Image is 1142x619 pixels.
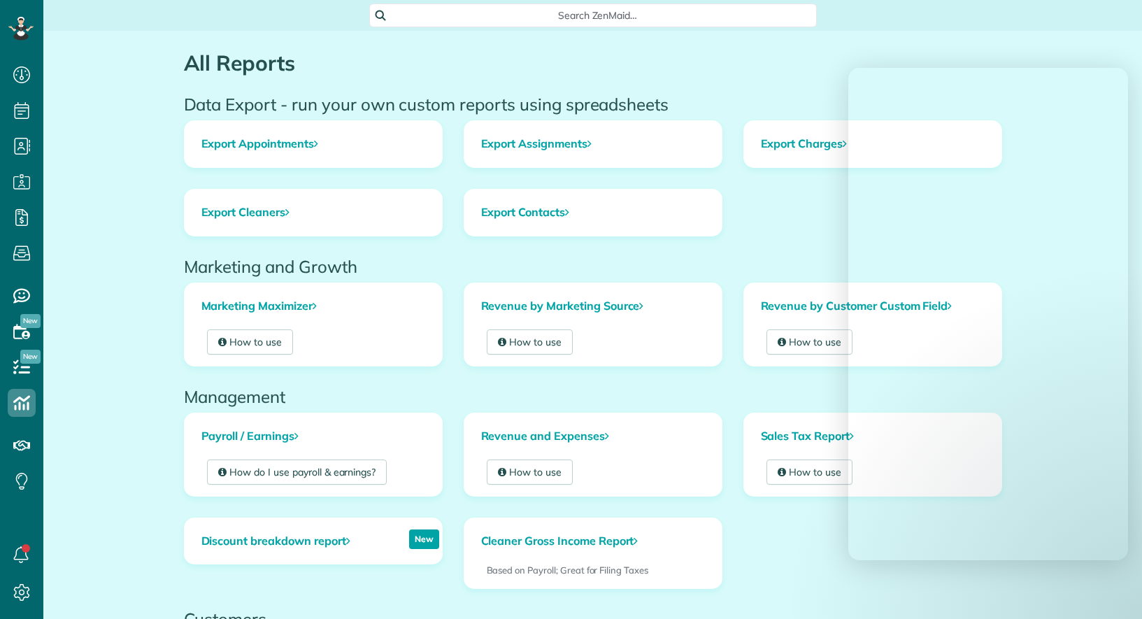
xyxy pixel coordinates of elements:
[185,413,442,460] a: Payroll / Earnings
[207,329,294,355] a: How to use
[185,190,442,236] a: Export Cleaners
[464,283,722,329] a: Revenue by Marketing Source
[184,52,1002,75] h1: All Reports
[744,121,1001,167] a: Export Charges
[1094,571,1128,605] iframe: Intercom live chat
[185,121,442,167] a: Export Appointments
[487,460,573,485] a: How to use
[744,283,1001,329] a: Revenue by Customer Custom Field
[207,460,387,485] a: How do I use payroll & earnings?
[464,518,655,564] a: Cleaner Gross Income Report
[766,329,853,355] a: How to use
[766,460,853,485] a: How to use
[409,529,439,549] p: New
[185,518,367,564] a: Discount breakdown report
[464,413,722,460] a: Revenue and Expenses
[848,68,1128,560] iframe: Intercom live chat
[744,413,1001,460] a: Sales Tax Report
[184,257,1002,276] h2: Marketing and Growth
[185,283,442,329] a: Marketing Maximizer
[184,95,1002,113] h2: Data Export - run your own custom reports using spreadsheets
[20,314,41,328] span: New
[464,121,722,167] a: Export Assignments
[184,387,1002,406] h2: Management
[20,350,41,364] span: New
[487,329,573,355] a: How to use
[464,190,722,236] a: Export Contacts
[487,564,699,577] p: Based on Payroll; Great for Filing Taxes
